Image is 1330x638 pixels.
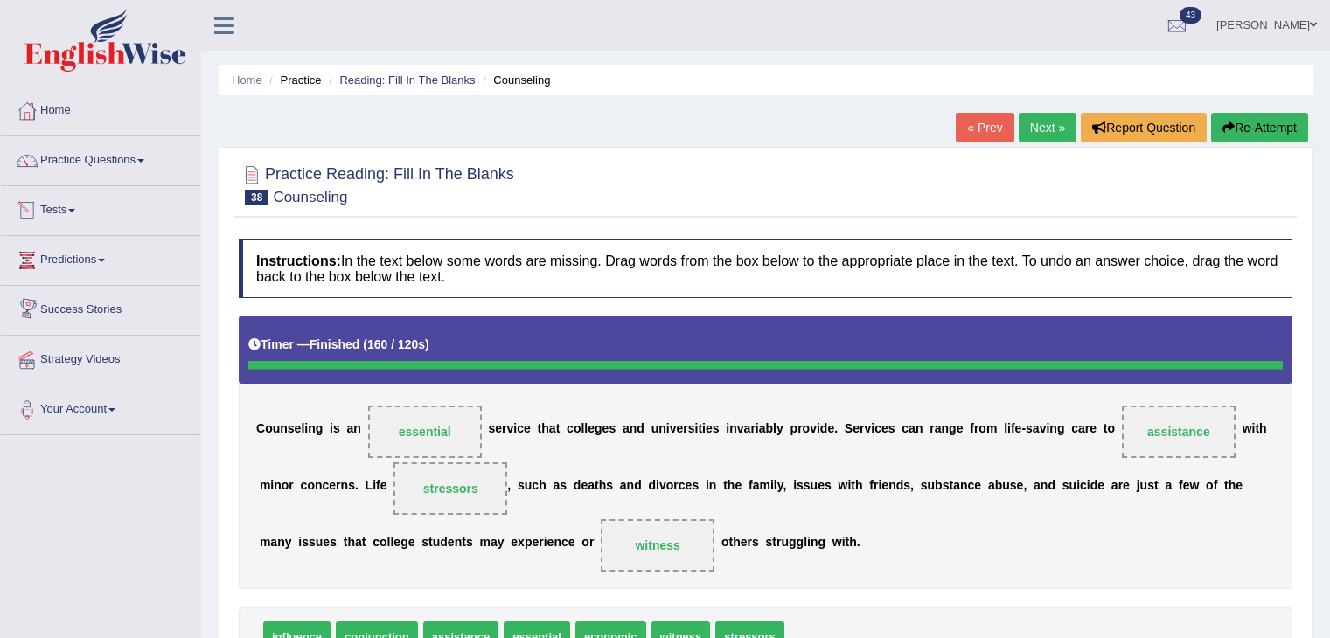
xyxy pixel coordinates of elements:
h5: Timer — [248,338,429,351]
b: v [507,421,514,435]
b: o [307,478,315,492]
b: f [970,421,974,435]
b: a [988,478,995,492]
b: i [513,421,517,435]
b: e [1090,421,1097,435]
b: h [855,478,863,492]
b: i [847,478,851,492]
b: v [670,421,677,435]
h2: Practice Reading: Fill In The Blanks [239,162,514,205]
b: n [315,478,323,492]
h4: In the text below some words are missing. Drag words from the box below to the appropriate place ... [239,239,1292,298]
b: n [353,421,361,435]
b: o [282,478,289,492]
b: a [620,478,627,492]
b: s [903,478,910,492]
b: e [818,478,825,492]
b: e [1183,478,1190,492]
b: e [974,478,981,492]
b: a [355,535,362,549]
b: h [539,478,547,492]
b: i [770,478,774,492]
span: 38 [245,190,268,205]
b: a [935,421,942,435]
button: Re-Attempt [1211,113,1308,142]
b: s [943,478,950,492]
b: g [316,421,324,435]
b: i [304,421,308,435]
small: Counseling [273,189,347,205]
b: u [1069,478,1077,492]
b: w [1189,478,1199,492]
b: t [538,421,542,435]
b: e [602,421,609,435]
b: e [393,535,400,549]
b: a [753,478,760,492]
b: v [810,421,817,435]
b: d [634,478,642,492]
b: d [1090,478,1098,492]
b: v [737,421,744,435]
b: y [777,478,783,492]
b: a [953,478,960,492]
b: o [803,421,811,435]
a: Next » [1019,113,1076,142]
b: r [860,421,864,435]
b: a [759,421,766,435]
b: i [702,421,706,435]
b: n [888,478,896,492]
b: o [978,421,986,435]
b: h [541,421,549,435]
b: d [637,421,644,435]
b: r [1085,421,1090,435]
b: n [1049,421,1057,435]
b: e [676,421,683,435]
b: e [588,421,595,435]
b: c [561,535,568,549]
b: c [323,478,330,492]
b: e [1015,421,1022,435]
b: i [706,478,709,492]
b: i [1087,478,1090,492]
b: j [1137,478,1140,492]
strong: assistance [1147,425,1210,439]
b: p [525,535,533,549]
b: c [679,478,686,492]
b: a [1165,478,1172,492]
b: u [433,535,441,549]
b: l [581,421,584,435]
b: , [910,478,914,492]
b: a [347,421,354,435]
b: d [649,478,657,492]
a: Practice Questions [1,136,200,180]
b: o [380,535,387,549]
a: Home [1,87,200,130]
b: b [935,478,943,492]
a: Home [232,73,262,87]
b: e [735,478,742,492]
span: Drop target [368,406,482,458]
b: r [683,421,687,435]
b: n [942,421,950,435]
b: f [749,478,753,492]
b: e [408,535,415,549]
b: e [957,421,964,435]
b: . [834,421,838,435]
b: g [595,421,602,435]
b: o [1108,421,1116,435]
b: c [517,421,524,435]
b: a [1078,421,1085,435]
b: i [817,421,820,435]
b: s [797,478,804,492]
b: a [588,478,595,492]
b: i [1252,421,1256,435]
b: e [581,478,588,492]
b: C [256,421,265,435]
b: u [1140,478,1148,492]
b: r [874,478,878,492]
b: ( [363,337,367,351]
b: c [874,421,881,435]
b: o [581,535,589,549]
b: s [488,421,495,435]
b: s [333,421,340,435]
